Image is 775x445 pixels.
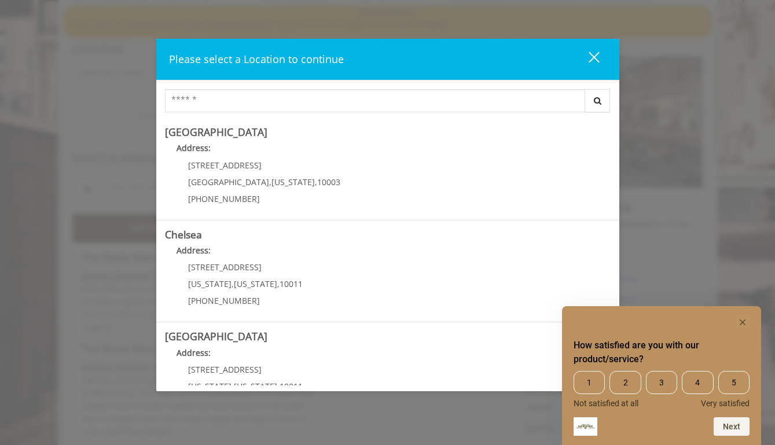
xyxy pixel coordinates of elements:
div: How satisfied are you with our product/service? Select an option from 1 to 5, with 1 being Not sa... [574,371,750,408]
span: 10011 [280,278,303,289]
span: , [232,381,234,392]
input: Search Center [165,89,585,112]
div: close dialog [575,51,598,68]
span: Not satisfied at all [574,399,638,408]
span: [PHONE_NUMBER] [188,295,260,306]
div: Center Select [165,89,611,118]
span: , [315,176,317,187]
span: , [232,278,234,289]
span: 10011 [280,381,303,392]
span: , [277,278,280,289]
span: [US_STATE] [234,278,277,289]
span: [US_STATE] [188,381,232,392]
b: [GEOGRAPHIC_DATA] [165,329,267,343]
span: [US_STATE] [271,176,315,187]
button: close dialog [567,47,607,71]
b: [GEOGRAPHIC_DATA] [165,125,267,139]
span: 5 [718,371,750,394]
span: [US_STATE] [188,278,232,289]
i: Search button [591,97,604,105]
span: [STREET_ADDRESS] [188,364,262,375]
span: [STREET_ADDRESS] [188,262,262,273]
span: Very satisfied [701,399,750,408]
span: 10003 [317,176,340,187]
span: [GEOGRAPHIC_DATA] [188,176,269,187]
span: Please select a Location to continue [169,52,344,66]
span: 4 [682,371,713,394]
span: 1 [574,371,605,394]
h2: How satisfied are you with our product/service? Select an option from 1 to 5, with 1 being Not sa... [574,339,750,366]
span: [STREET_ADDRESS] [188,160,262,171]
button: Next question [714,417,750,436]
b: Address: [177,245,211,256]
span: [PHONE_NUMBER] [188,193,260,204]
div: How satisfied are you with our product/service? Select an option from 1 to 5, with 1 being Not sa... [574,315,750,436]
span: [US_STATE] [234,381,277,392]
b: Chelsea [165,227,202,241]
span: , [277,381,280,392]
b: Address: [177,142,211,153]
span: 2 [609,371,641,394]
button: Hide survey [736,315,750,329]
span: 3 [646,371,677,394]
b: Address: [177,347,211,358]
span: , [269,176,271,187]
